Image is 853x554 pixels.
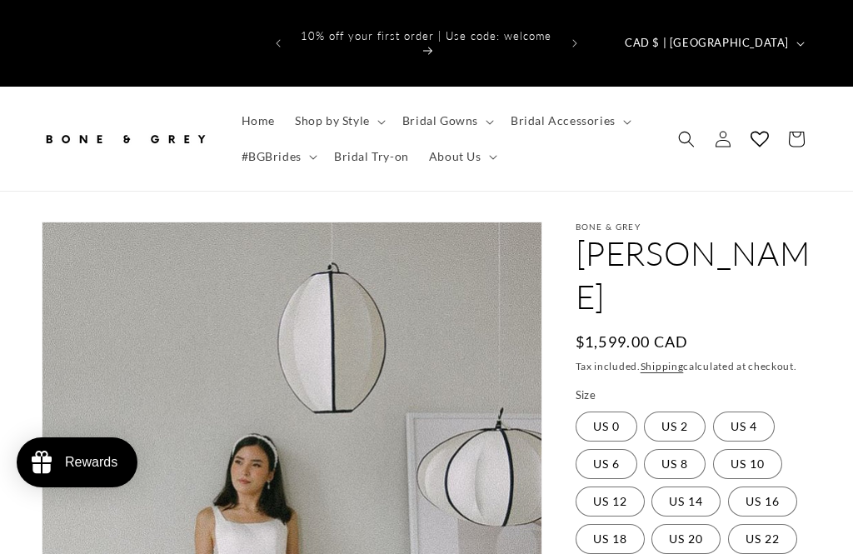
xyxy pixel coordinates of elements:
img: Bone and Grey Bridal [42,121,208,157]
label: US 2 [644,412,706,442]
button: Next announcement [556,27,593,59]
div: Tax included. calculated at checkout. [576,358,811,375]
label: US 18 [576,524,645,554]
span: 10% off your first order | Use code: welcome [301,29,551,42]
button: Previous announcement [260,27,297,59]
summary: Shop by Style [285,103,392,138]
summary: #BGBrides [232,139,324,174]
a: Bridal Try-on [324,139,419,174]
button: CAD $ | [GEOGRAPHIC_DATA] [615,27,811,59]
span: Bridal Accessories [511,113,616,128]
span: CAD $ | [GEOGRAPHIC_DATA] [625,35,789,52]
div: Rewards [65,455,117,470]
legend: Size [576,387,598,404]
label: US 14 [651,487,721,517]
label: US 8 [644,449,706,479]
span: $1,599.00 CAD [576,331,689,353]
span: Bridal Try-on [334,149,409,164]
span: Bridal Gowns [402,113,478,128]
p: Bone & Grey [576,222,811,232]
summary: Bridal Accessories [501,103,638,138]
label: US 6 [576,449,637,479]
label: US 22 [728,524,797,554]
label: US 10 [713,449,782,479]
h1: [PERSON_NAME] [576,232,811,318]
label: US 0 [576,412,637,442]
span: Shop by Style [295,113,370,128]
label: US 12 [576,487,645,517]
span: #BGBrides [242,149,302,164]
a: Shipping [641,360,684,372]
summary: Search [668,121,705,157]
span: About Us [429,149,481,164]
label: US 16 [728,487,797,517]
summary: Bridal Gowns [392,103,501,138]
summary: About Us [419,139,504,174]
a: Home [232,103,285,138]
span: Home [242,113,275,128]
label: US 20 [651,524,721,554]
a: Bone and Grey Bridal [36,114,215,163]
label: US 4 [713,412,775,442]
